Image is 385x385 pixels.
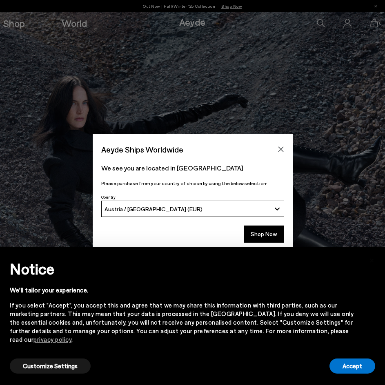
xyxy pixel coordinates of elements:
[101,142,183,157] span: Aeyde Ships Worldwide
[101,195,116,199] span: Country
[101,163,284,173] p: We see you are located in [GEOGRAPHIC_DATA]
[33,336,71,343] a: privacy policy
[10,286,362,294] div: We'll tailor your experience.
[10,301,362,344] div: If you select "Accept", you accept this and agree that we may share this information with third p...
[244,226,284,243] button: Shop Now
[105,206,203,212] span: Austria / [GEOGRAPHIC_DATA] (EUR)
[275,143,287,155] button: Close
[10,258,362,279] h2: Notice
[10,358,91,374] button: Customize Settings
[101,179,284,187] p: Please purchase from your country of choice by using the below selection:
[369,253,375,265] span: ×
[362,250,382,269] button: Close this notice
[329,358,375,374] button: Accept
